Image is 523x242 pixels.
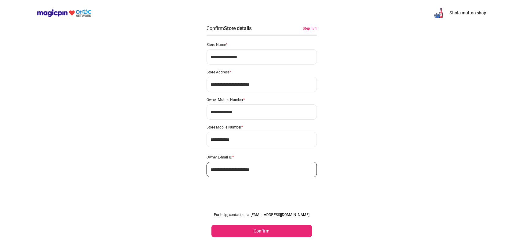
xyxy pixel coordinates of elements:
[449,10,486,16] p: Shola mutton shop
[207,97,317,102] div: Owner Mobile Number
[303,25,317,31] div: Step 1/4
[251,212,309,217] a: [EMAIL_ADDRESS][DOMAIN_NAME]
[211,212,312,217] div: For help, contact us at
[207,24,252,32] div: Confirm
[37,9,91,17] img: ondc-logo-new-small.8a59708e.svg
[207,69,317,74] div: Store Address
[211,225,312,237] button: Confirm
[207,125,317,129] div: Store Mobile Number
[224,25,252,32] div: Store details
[207,155,317,159] div: Owner E-mail ID
[432,7,445,19] img: RvztdYn7iyAnbgLfOAIGEUE529GgJnSk6KKz3VglYW7w9xnFesnXtWW2ucfQcrpvCkVVXjFWzkf8IKD6XfYRd6MJmpQ
[207,42,317,47] div: Store Name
